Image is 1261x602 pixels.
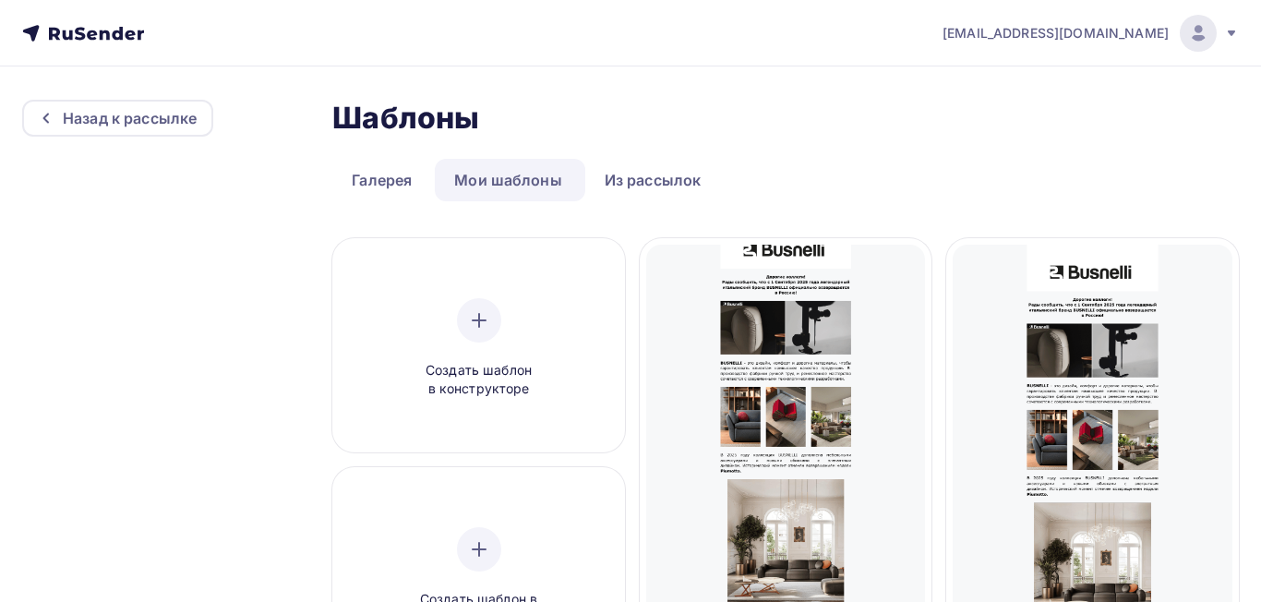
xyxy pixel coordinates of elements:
span: Создать шаблон в конструкторе [391,361,567,399]
a: Из рассылок [585,159,721,201]
div: Назад к рассылке [63,107,197,129]
a: [EMAIL_ADDRESS][DOMAIN_NAME] [943,15,1239,52]
a: Галерея [332,159,431,201]
h2: Шаблоны [332,100,479,137]
a: Мои шаблоны [435,159,582,201]
span: [EMAIL_ADDRESS][DOMAIN_NAME] [943,24,1169,42]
